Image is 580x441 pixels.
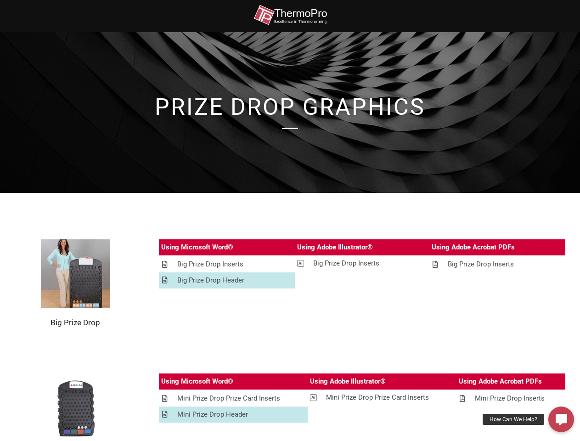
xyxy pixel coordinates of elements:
div: Using Microsoft Word® [161,242,233,253]
img: thermopro-logo-non-iso [253,5,327,25]
div: Using Adobe Acrobat PDFs [432,242,515,253]
h1: Prize Drop Graphics [28,96,552,119]
div: Big Prize Drop Header [177,275,244,286]
a: Mini Prize Drop Prize Card Inserts [159,390,308,407]
a: Mini Prize Drop Inserts [456,390,565,407]
div: Mini Prize Drop Prize Card Inserts [326,392,429,403]
div: Big Prize Drop Inserts [177,259,243,270]
div: Mini Prize Drop Header [177,409,248,420]
div: How Can We Help? [483,414,544,425]
div: Big Prize Drop Inserts [448,259,514,270]
h2: Big Prize Drop [15,317,136,328]
a: Mini Prize Drop Prize Card Inserts [308,390,456,406]
a: Mini Prize Drop Header [159,407,308,423]
div: Mini Prize Drop Inserts [475,393,545,404]
div: Mini Prize Drop Prize Card Inserts [177,393,280,404]
a: Big Prize Drop Inserts [159,256,295,272]
div: Using Adobe Illustrator® [297,242,373,253]
div: Using Adobe Acrobat PDFs [459,376,542,387]
div: Big Prize Drop Inserts [313,258,379,269]
div: Using Microsoft Word® [161,376,233,387]
a: Big Prize Drop Inserts [295,255,429,271]
a: Big Prize Drop Inserts [429,256,565,272]
a: How Can We Help? [548,407,574,432]
a: Big Prize Drop Header [159,272,295,288]
div: Using Adobe Illustrator® [310,376,386,387]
